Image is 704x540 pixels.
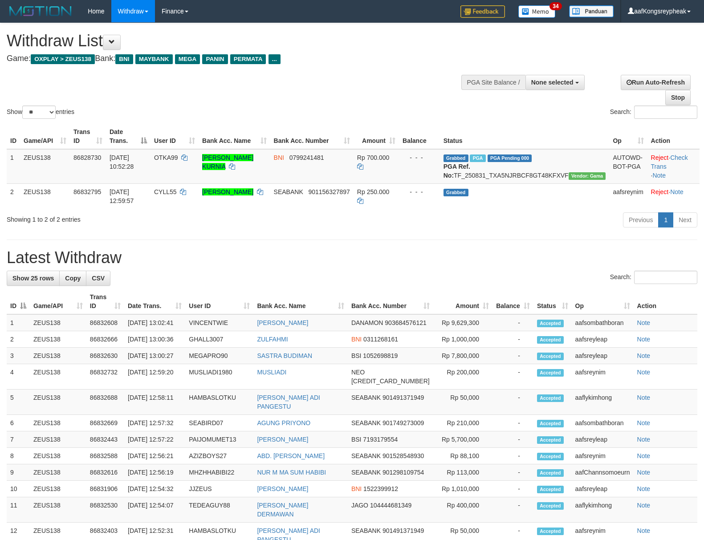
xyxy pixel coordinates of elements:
[492,364,533,390] td: -
[363,352,398,359] span: Copy 1052698819 to clipboard
[637,527,651,534] a: Note
[370,502,411,509] span: Copy 104444681349 to clipboard
[572,314,634,331] td: aafsombathboran
[488,154,532,162] span: PGA Pending
[383,469,424,476] span: Copy 901298109754 to clipboard
[30,364,86,390] td: ZEUS138
[7,497,30,523] td: 11
[124,289,185,314] th: Date Trans.: activate to sort column ascending
[202,188,253,195] a: [PERSON_NAME]
[403,187,436,196] div: - - -
[270,124,354,149] th: Bank Acc. Number: activate to sort column ascending
[492,431,533,448] td: -
[363,485,398,492] span: Copy 1522399912 to clipboard
[433,348,492,364] td: Rp 7,800,000
[257,469,326,476] a: NUR M MA SUM HABIBI
[30,431,86,448] td: ZEUS138
[609,124,647,149] th: Op: activate to sort column ascending
[151,124,199,149] th: User ID: activate to sort column ascending
[86,364,124,390] td: 86832732
[673,212,697,227] a: Next
[651,188,669,195] a: Reject
[30,390,86,415] td: ZEUS138
[308,188,350,195] span: Copy 901156327897 to clipboard
[115,54,133,64] span: BNI
[492,464,533,481] td: -
[572,464,634,481] td: aafChannsomoeurn
[7,211,287,224] div: Showing 1 to 2 of 2 entries
[274,154,284,161] span: BNI
[651,154,688,170] a: Check Trans
[124,314,185,331] td: [DATE] 13:02:41
[383,527,424,534] span: Copy 901491371949 to clipboard
[433,289,492,314] th: Amount: activate to sort column ascending
[20,149,70,184] td: ZEUS138
[634,289,697,314] th: Action
[199,124,270,149] th: Bank Acc. Name: activate to sort column ascending
[531,79,574,86] span: None selected
[86,289,124,314] th: Trans ID: activate to sort column ascending
[257,419,310,426] a: AGUNG PRIYONO
[30,289,86,314] th: Game/API: activate to sort column ascending
[440,149,610,184] td: TF_250831_TXA5NJRBCF8GT48KFXVF
[537,502,564,510] span: Accepted
[185,464,253,481] td: MHZHHABIBI22
[185,497,253,523] td: TEDEAGUY88
[7,390,30,415] td: 5
[621,75,691,90] a: Run Auto-Refresh
[289,154,324,161] span: Copy 0799241481 to clipboard
[537,369,564,377] span: Accepted
[433,314,492,331] td: Rp 9,629,300
[351,336,362,343] span: BNI
[257,394,320,410] a: [PERSON_NAME] ADI PANGESTU
[351,436,362,443] span: BSI
[86,271,110,286] a: CSV
[86,390,124,415] td: 86832688
[637,436,651,443] a: Note
[433,331,492,348] td: Rp 1,000,000
[351,419,381,426] span: SEABANK
[537,469,564,477] span: Accepted
[257,436,308,443] a: [PERSON_NAME]
[399,124,440,149] th: Balance
[403,153,436,162] div: - - -
[433,390,492,415] td: Rp 50,000
[86,481,124,497] td: 86831906
[73,154,101,161] span: 86828730
[110,188,134,204] span: [DATE] 12:59:57
[492,415,533,431] td: -
[185,415,253,431] td: SEABIRD07
[492,448,533,464] td: -
[86,431,124,448] td: 86832443
[433,448,492,464] td: Rp 88,100
[86,348,124,364] td: 86832630
[433,497,492,523] td: Rp 400,000
[7,4,74,18] img: MOTION_logo.png
[185,431,253,448] td: PAIJOMUMET13
[7,364,30,390] td: 4
[363,436,398,443] span: Copy 7193179554 to clipboard
[30,448,86,464] td: ZEUS138
[670,188,684,195] a: Note
[86,497,124,523] td: 86832530
[537,336,564,344] span: Accepted
[637,352,651,359] a: Note
[20,183,70,209] td: ZEUS138
[154,188,177,195] span: CYLL55
[537,486,564,493] span: Accepted
[623,212,659,227] a: Previous
[351,394,381,401] span: SEABANK
[12,275,54,282] span: Show 25 rows
[124,464,185,481] td: [DATE] 12:56:19
[433,464,492,481] td: Rp 113,000
[357,188,389,195] span: Rp 250.000
[492,481,533,497] td: -
[7,271,60,286] a: Show 25 rows
[572,415,634,431] td: aafsombathboran
[658,212,673,227] a: 1
[257,319,308,326] a: [PERSON_NAME]
[537,353,564,360] span: Accepted
[537,436,564,444] span: Accepted
[461,75,525,90] div: PGA Site Balance /
[492,497,533,523] td: -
